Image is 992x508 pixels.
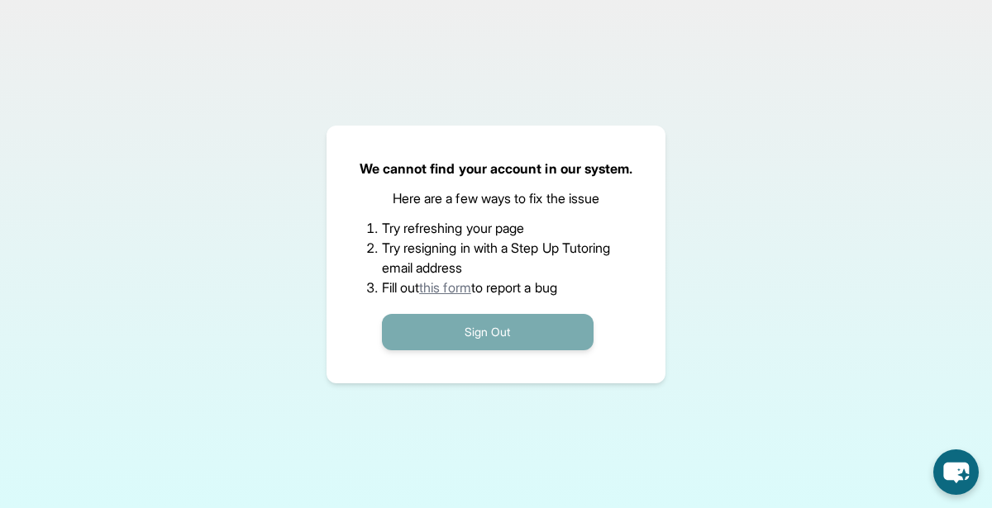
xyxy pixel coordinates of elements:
li: Try resigning in with a Step Up Tutoring email address [382,238,611,278]
a: Sign Out [382,323,594,339]
a: this form [419,279,471,296]
li: Fill out to report a bug [382,278,611,297]
button: Sign Out [382,314,594,350]
button: chat-button [933,449,979,495]
p: We cannot find your account in our system. [360,159,633,178]
p: Here are a few ways to fix the issue [393,188,600,208]
li: Try refreshing your page [382,218,611,238]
